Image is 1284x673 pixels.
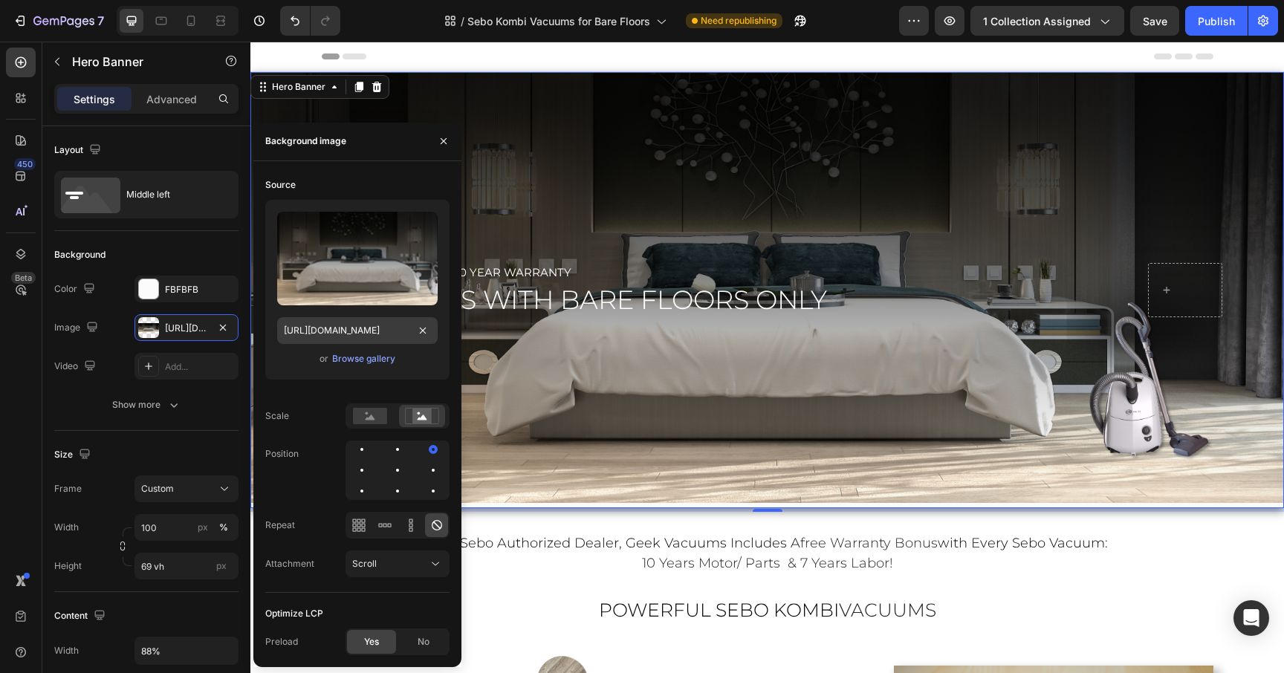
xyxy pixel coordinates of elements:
[332,352,395,365] div: Browse gallery
[467,13,650,29] span: Sebo Kombi Vacuums for Bare Floors
[1233,600,1269,636] div: Open Intercom Messenger
[1143,15,1167,27] span: Save
[277,317,438,344] input: https://example.com/image.jpg
[97,12,104,30] p: 7
[74,91,115,107] p: Settings
[54,248,106,261] div: Background
[215,518,233,536] button: px
[135,637,238,664] input: Auto
[72,53,198,71] p: Hero Banner
[198,521,208,534] div: px
[134,514,239,541] input: px%
[134,553,239,579] input: px
[1185,6,1248,36] button: Publish
[165,360,235,374] div: Add...
[352,558,377,569] span: Scroll
[54,391,239,418] button: Show more
[418,635,429,648] span: No
[54,445,94,465] div: Size
[165,283,235,296] div: FBFBFB
[348,557,588,579] span: powerful sebo kombi
[320,350,328,368] span: or
[331,351,396,366] button: Browse gallery
[265,409,289,423] div: Scale
[6,6,111,36] button: 7
[1198,13,1235,29] div: Publish
[54,644,79,657] div: Width
[146,91,197,107] p: Advanced
[54,482,82,495] label: Frame
[283,611,343,670] img: Bare_Floors.png
[280,6,340,36] div: Undo/Redo
[134,475,239,502] button: Custom
[550,493,687,510] span: free warranty bonus
[112,397,181,412] div: Show more
[14,158,36,170] div: 450
[392,513,643,530] span: 10 years motor/ parts & 7 years labor!
[277,212,438,305] img: preview-image
[54,559,82,573] label: Height
[54,606,108,626] div: Content
[54,357,99,377] div: Video
[588,557,686,579] span: vacuums
[265,607,323,620] div: Optimize LCP
[970,6,1124,36] button: 1 collection assigned
[265,134,346,148] div: Background image
[54,318,101,338] div: Image
[126,178,217,212] div: Middle left
[265,447,299,461] div: Position
[687,493,857,510] span: with every sebo vacuum:
[461,13,464,29] span: /
[54,521,79,534] label: Width
[346,550,450,577] button: Scroll
[141,482,174,495] span: Custom
[265,557,314,570] div: Attachment
[265,518,295,532] div: Repeat
[364,635,379,648] span: Yes
[701,14,776,27] span: Need republishing
[216,560,227,571] span: px
[983,13,1091,29] span: 1 collection assigned
[11,272,36,284] div: Beta
[265,178,296,192] div: Source
[1130,6,1179,36] button: Save
[265,635,298,648] div: Preload
[219,521,228,534] div: %
[250,42,1284,673] iframe: Design area
[165,322,208,335] div: [URL][DOMAIN_NAME]
[54,140,104,160] div: Layout
[54,279,98,299] div: Color
[194,518,212,536] button: %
